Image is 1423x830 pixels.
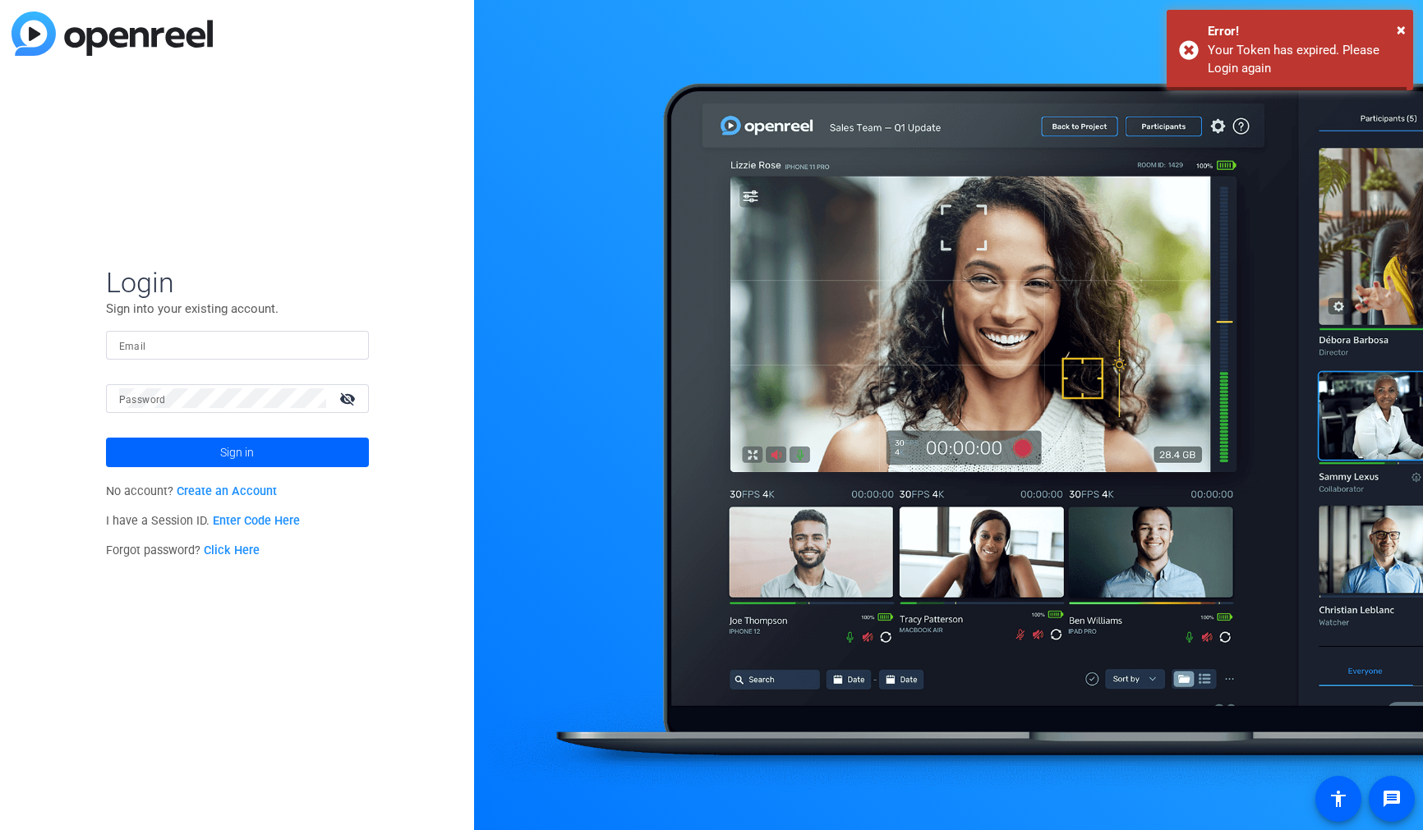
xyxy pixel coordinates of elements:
mat-icon: accessibility [1329,789,1348,809]
p: Sign into your existing account. [106,300,369,318]
button: Close [1397,17,1406,42]
img: blue-gradient.svg [12,11,213,56]
a: Create an Account [177,484,277,498]
span: × [1397,20,1406,39]
div: Your Token has expired. Please Login again [1208,41,1401,78]
div: Error! [1208,22,1401,41]
input: Enter Email Address [119,335,356,355]
a: Click Here [204,543,260,557]
mat-icon: visibility_off [329,387,369,410]
mat-label: Password [119,394,166,406]
span: No account? [106,484,278,498]
a: Enter Code Here [213,514,300,528]
button: Sign in [106,438,369,467]
span: Login [106,265,369,300]
span: Forgot password? [106,543,260,557]
mat-label: Email [119,341,146,352]
span: I have a Session ID. [106,514,301,528]
span: Sign in [220,432,254,473]
mat-icon: message [1382,789,1402,809]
